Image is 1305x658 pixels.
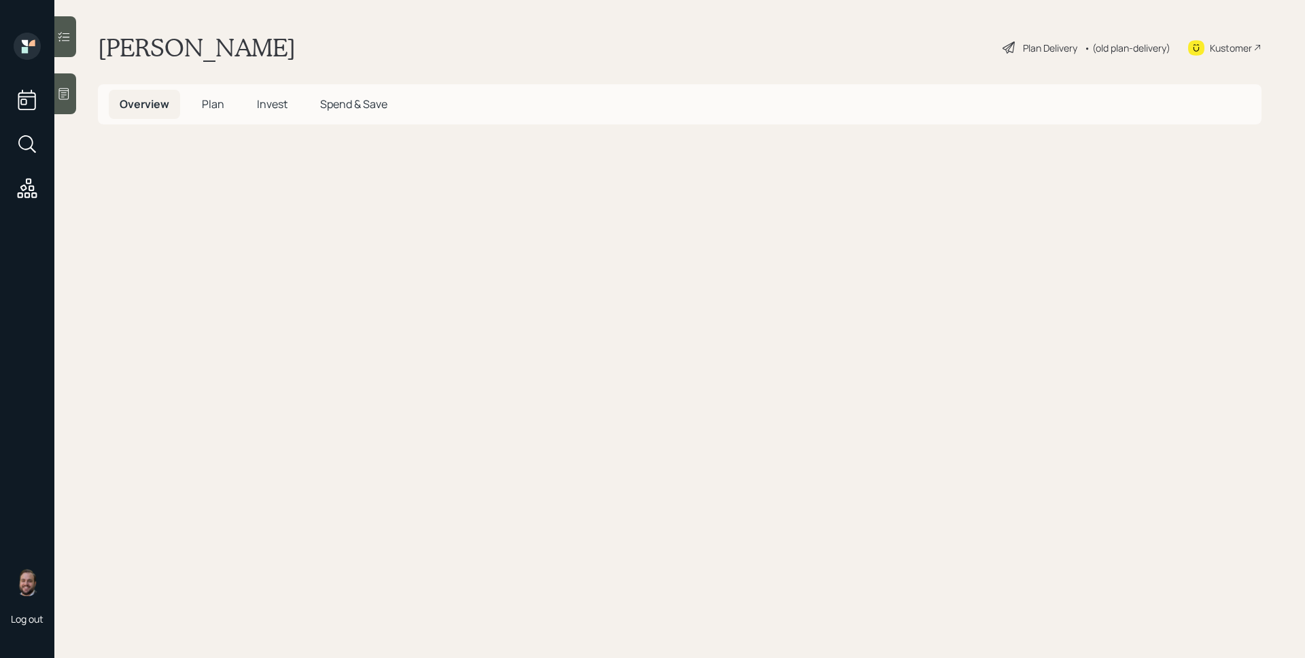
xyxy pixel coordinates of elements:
[1210,41,1252,55] div: Kustomer
[98,33,296,63] h1: [PERSON_NAME]
[14,569,41,596] img: james-distasi-headshot.png
[11,612,43,625] div: Log out
[257,97,288,111] span: Invest
[320,97,387,111] span: Spend & Save
[1023,41,1077,55] div: Plan Delivery
[120,97,169,111] span: Overview
[1084,41,1170,55] div: • (old plan-delivery)
[202,97,224,111] span: Plan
